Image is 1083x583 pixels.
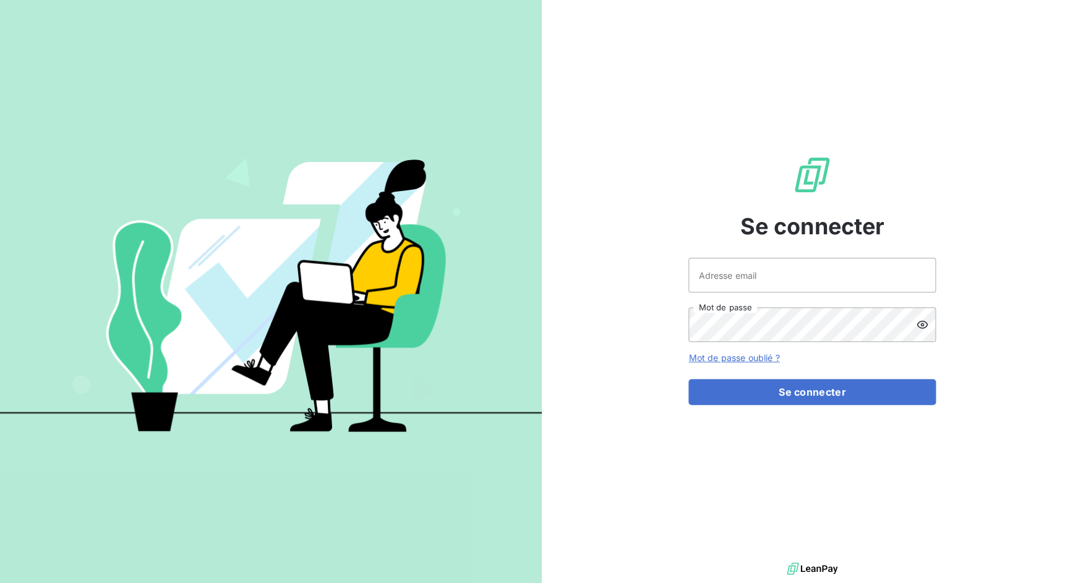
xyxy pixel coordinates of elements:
[740,210,884,243] span: Se connecter
[688,352,779,363] a: Mot de passe oublié ?
[688,258,936,292] input: placeholder
[688,379,936,405] button: Se connecter
[787,560,837,578] img: logo
[792,155,832,195] img: Logo LeanPay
